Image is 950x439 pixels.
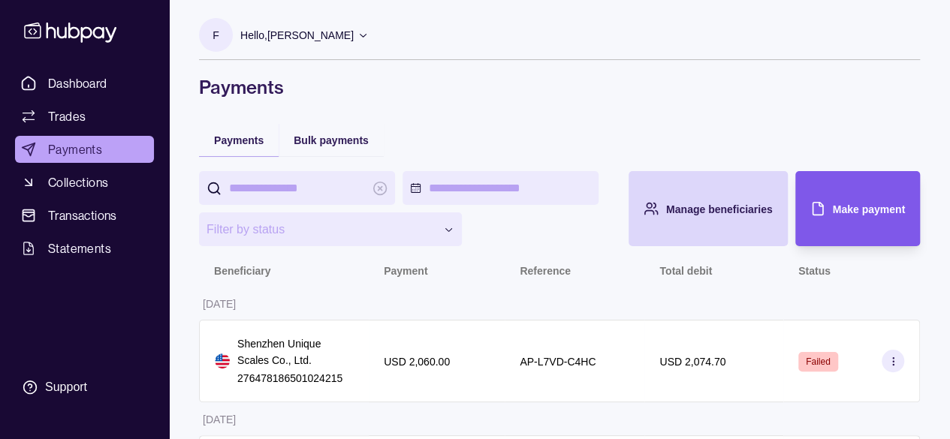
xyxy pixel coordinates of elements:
span: Bulk payments [294,134,369,146]
a: Payments [15,136,154,163]
p: Reference [520,265,571,277]
span: Dashboard [48,74,107,92]
p: USD 2,060.00 [384,356,450,368]
div: Support [45,379,87,395]
a: Transactions [15,202,154,229]
p: [DATE] [203,413,236,425]
span: Manage beneficiaries [666,203,773,215]
p: F [213,27,219,44]
p: Beneficiary [214,265,270,277]
h1: Payments [199,75,920,99]
p: USD 2,074.70 [659,356,725,368]
p: Shenzhen Unique Scales Co., Ltd. [237,335,354,368]
p: [DATE] [203,298,236,310]
a: Support [15,371,154,403]
p: Hello, [PERSON_NAME] [240,27,354,44]
button: Make payment [795,171,920,246]
span: Trades [48,107,86,125]
span: Payments [48,140,102,158]
a: Statements [15,235,154,262]
a: Trades [15,103,154,130]
span: Payments [214,134,264,146]
span: Make payment [833,203,905,215]
a: Dashboard [15,70,154,97]
p: AP-L7VD-C4HC [520,356,596,368]
p: Total debit [659,265,712,277]
span: Statements [48,239,111,257]
button: Manage beneficiaries [629,171,788,246]
span: Failed [806,356,831,367]
span: Collections [48,173,108,191]
input: search [229,171,365,205]
p: Payment [384,265,427,277]
a: Collections [15,169,154,196]
p: 276478186501024215 [237,370,354,386]
span: Transactions [48,206,117,224]
img: us [215,353,230,368]
p: Status [798,265,831,277]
